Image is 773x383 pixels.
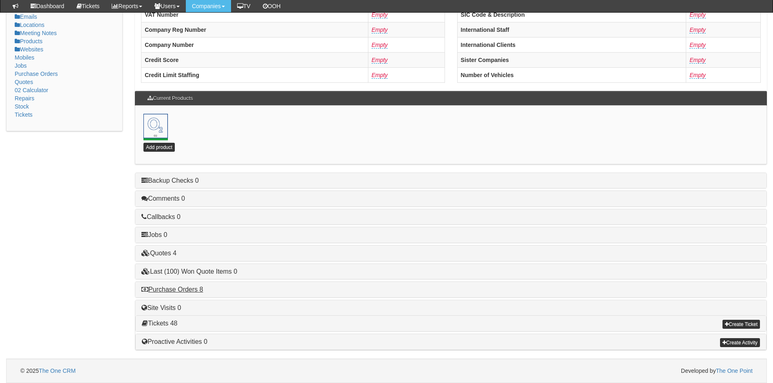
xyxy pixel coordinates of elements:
th: Number of Vehicles [457,67,686,82]
a: Quotes [15,79,33,85]
a: Jobs [15,62,27,69]
a: Stock [15,103,29,110]
a: Add product [143,143,175,152]
a: Empty [372,11,388,18]
a: Comments 0 [141,195,185,202]
a: Locations [15,22,44,28]
th: Credit Limit Staffing [141,67,368,82]
a: Emails [15,13,37,20]
a: The One Point [716,368,753,374]
th: International Staff [457,22,686,37]
th: Company Reg Number [141,22,368,37]
img: o2.png [143,114,168,138]
a: Callbacks 0 [141,213,181,220]
a: Proactive Activities 0 [142,338,207,345]
th: VAT Number [141,7,368,22]
a: 02 Calculator [15,87,48,93]
a: Empty [372,57,388,64]
a: Products [15,38,42,44]
th: Credit Score [141,52,368,67]
a: Mobiles [15,54,34,61]
a: The One CRM [39,368,75,374]
a: Mobile o2<br> 15th Mar 2019 <br> 15th Mar 2021 [143,114,168,138]
a: Last (100) Won Quote Items 0 [141,268,237,275]
span: © 2025 [20,368,76,374]
a: Empty [689,11,706,18]
a: Empty [372,72,388,79]
span: Developed by [681,367,753,375]
a: Purchase Orders [15,71,58,77]
th: Company Number [141,37,368,52]
h3: Current Products [143,91,197,105]
a: Empty [689,27,706,33]
a: Quotes 4 [141,250,176,257]
th: Sister Companies [457,52,686,67]
a: Create Activity [720,338,760,347]
a: Empty [372,42,388,49]
th: SIC Code & Description [457,7,686,22]
a: Tickets 48 [142,320,177,327]
a: Websites [15,46,43,53]
a: Purchase Orders 8 [141,286,203,293]
a: Empty [372,27,388,33]
a: Create Ticket [722,320,760,329]
a: Empty [689,42,706,49]
a: Empty [689,57,706,64]
a: Site Visits 0 [141,304,181,311]
th: International Clients [457,37,686,52]
a: Backup Checks 0 [141,177,199,184]
a: Repairs [15,95,34,102]
a: Tickets [15,111,33,118]
a: Jobs 0 [141,231,167,238]
a: Meeting Notes [15,30,57,36]
a: Empty [689,72,706,79]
